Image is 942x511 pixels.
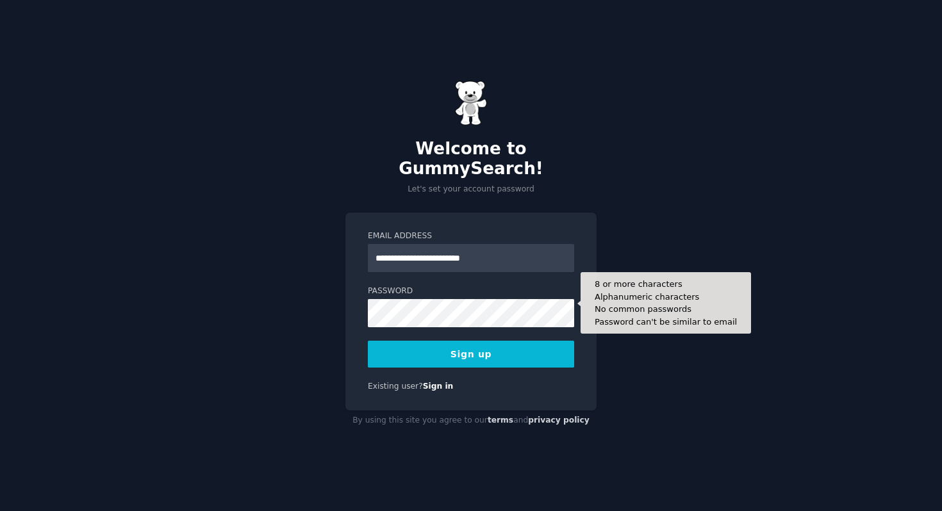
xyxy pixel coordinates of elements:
[423,382,454,391] a: Sign in
[368,231,574,242] label: Email Address
[368,286,574,297] label: Password
[368,382,423,391] span: Existing user?
[345,184,597,195] p: Let's set your account password
[528,416,590,425] a: privacy policy
[345,139,597,179] h2: Welcome to GummySearch!
[345,410,597,431] div: By using this site you agree to our and
[488,416,513,425] a: terms
[455,81,487,126] img: Gummy Bear
[368,341,574,368] button: Sign up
